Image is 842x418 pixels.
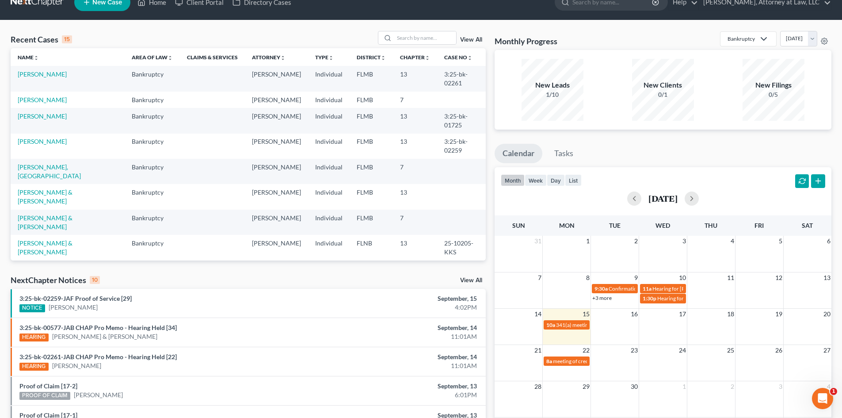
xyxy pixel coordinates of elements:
[393,235,437,260] td: 13
[533,381,542,392] span: 28
[437,108,485,133] td: 3:25-bk-01725
[393,66,437,91] td: 13
[678,345,687,356] span: 24
[533,236,542,246] span: 31
[132,54,173,61] a: Area of Lawunfold_more
[18,70,67,78] a: [PERSON_NAME]
[125,159,180,184] td: Bankruptcy
[245,184,308,209] td: [PERSON_NAME]
[743,80,804,90] div: New Filings
[19,304,45,312] div: NOTICE
[49,303,98,312] a: [PERSON_NAME]
[648,194,678,203] h2: [DATE]
[582,381,591,392] span: 29
[743,90,804,99] div: 0/5
[682,381,687,392] span: 1
[245,210,308,235] td: [PERSON_NAME]
[11,275,100,285] div: NextChapter Notices
[632,80,694,90] div: New Clients
[350,184,393,209] td: FLMB
[582,309,591,319] span: 15
[19,382,77,390] a: Proof of Claim [17-2]
[308,92,350,108] td: Individual
[308,235,350,260] td: Individual
[168,55,173,61] i: unfold_more
[328,55,334,61] i: unfold_more
[62,35,72,43] div: 15
[633,272,639,283] span: 9
[444,54,472,61] a: Case Nounfold_more
[125,92,180,108] td: Bankruptcy
[19,324,177,331] a: 3:25-bk-00577-JAB CHAP Pro Memo - Hearing Held [34]
[315,54,334,61] a: Typeunfold_more
[460,37,482,43] a: View All
[467,55,472,61] i: unfold_more
[381,55,386,61] i: unfold_more
[330,332,477,341] div: 11:01AM
[19,295,132,302] a: 3:25-bk-02259-JAF Proof of Service [29]
[565,174,582,186] button: list
[652,285,721,292] span: Hearing for [PERSON_NAME]
[74,391,123,399] a: [PERSON_NAME]
[812,388,833,409] iframe: Intercom live chat
[18,214,72,230] a: [PERSON_NAME] & [PERSON_NAME]
[582,345,591,356] span: 22
[393,159,437,184] td: 7
[437,235,485,260] td: 25-10205-KKS
[609,222,621,229] span: Tue
[655,222,670,229] span: Wed
[400,54,430,61] a: Chapterunfold_more
[546,144,581,163] a: Tasks
[537,272,542,283] span: 7
[678,309,687,319] span: 17
[245,134,308,159] td: [PERSON_NAME]
[585,272,591,283] span: 8
[643,295,656,302] span: 1:30p
[350,108,393,133] td: FLMB
[678,272,687,283] span: 10
[180,48,245,66] th: Claims & Services
[437,134,485,159] td: 3:25-bk-02259
[350,159,393,184] td: FLMB
[774,309,783,319] span: 19
[34,55,39,61] i: unfold_more
[19,392,70,400] div: PROOF OF CLAIM
[125,108,180,133] td: Bankruptcy
[546,322,555,328] span: 10a
[308,134,350,159] td: Individual
[350,261,393,286] td: FLMB
[559,222,575,229] span: Mon
[280,55,286,61] i: unfold_more
[125,66,180,91] td: Bankruptcy
[726,309,735,319] span: 18
[533,309,542,319] span: 14
[823,309,831,319] span: 20
[425,55,430,61] i: unfold_more
[357,54,386,61] a: Districtunfold_more
[778,236,783,246] span: 5
[393,108,437,133] td: 13
[125,184,180,209] td: Bankruptcy
[460,277,482,284] a: View All
[308,210,350,235] td: Individual
[19,353,177,360] a: 3:25-bk-02261-JAB CHAP Pro Memo - Hearing Held [22]
[350,66,393,91] td: FLMB
[592,295,612,301] a: +3 more
[330,361,477,370] div: 11:01AM
[18,163,81,180] a: [PERSON_NAME], [GEOGRAPHIC_DATA]
[19,363,49,371] div: HEARING
[630,309,639,319] span: 16
[125,210,180,235] td: Bankruptcy
[350,235,393,260] td: FLNB
[245,261,308,286] td: [PERSON_NAME]
[245,159,308,184] td: [PERSON_NAME]
[585,236,591,246] span: 1
[730,381,735,392] span: 2
[437,261,485,286] td: 3:25-bk-02725
[308,159,350,184] td: Individual
[330,353,477,361] div: September, 14
[125,235,180,260] td: Bankruptcy
[774,272,783,283] span: 12
[501,174,525,186] button: month
[437,66,485,91] td: 3:25-bk-02261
